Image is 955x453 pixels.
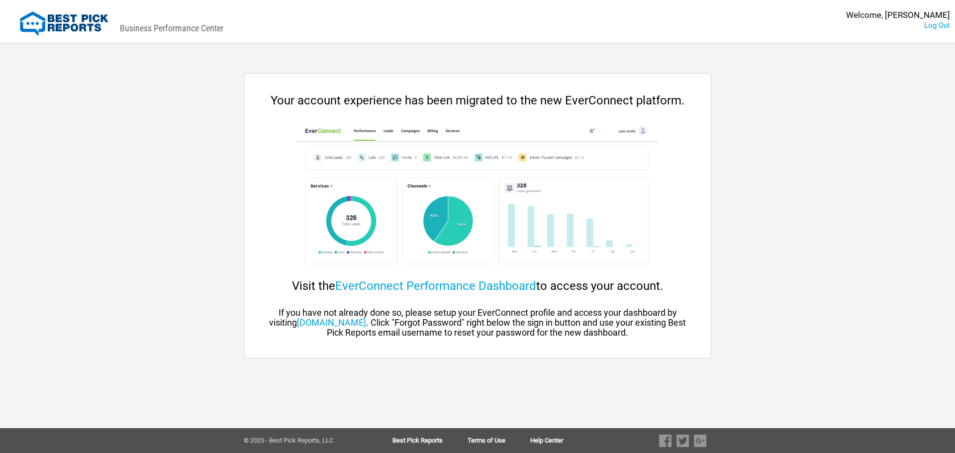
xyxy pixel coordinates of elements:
a: Help Center [530,437,563,444]
a: Best Pick Reports [392,437,468,444]
div: © 2025 - Best Pick Reports, LLC [244,437,361,444]
img: Best Pick Reports Logo [20,11,108,36]
div: If you have not already done so, please setup your EverConnect profile and access your dashboard ... [264,308,691,338]
a: [DOMAIN_NAME] [297,317,366,328]
a: EverConnect Performance Dashboard [335,279,536,293]
a: Log Out [924,21,950,30]
a: Terms of Use [468,437,530,444]
div: Your account experience has been migrated to the new EverConnect platform. [264,93,691,107]
div: Welcome, [PERSON_NAME] [846,10,950,20]
img: cp-dashboard.png [296,122,659,272]
div: Visit the to access your account. [264,279,691,293]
